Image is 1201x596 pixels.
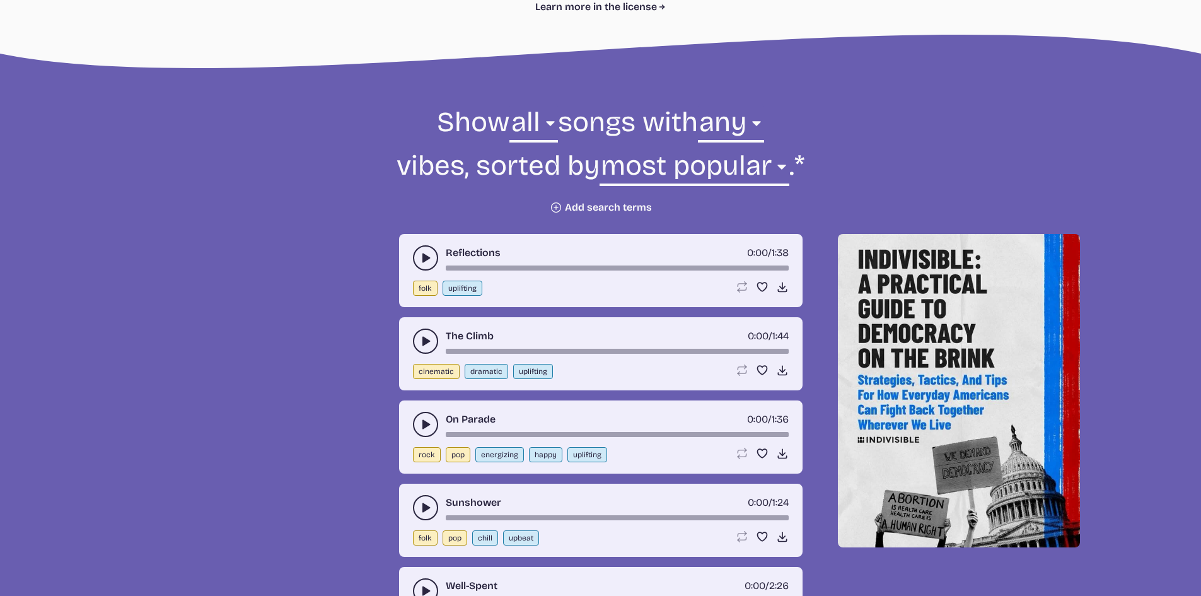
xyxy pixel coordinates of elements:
[748,496,769,508] span: timer
[529,447,562,462] button: happy
[736,447,748,460] button: Loop
[446,245,501,260] a: Reflections
[600,148,789,191] select: sorting
[475,447,524,462] button: energizing
[413,447,441,462] button: rock
[772,496,789,508] span: 1:24
[747,247,768,259] span: timer
[413,530,438,546] button: folk
[446,495,501,510] a: Sunshower
[446,578,497,593] a: Well-Spent
[446,432,789,437] div: song-time-bar
[446,412,496,427] a: On Parade
[446,266,789,271] div: song-time-bar
[567,447,607,462] button: uplifting
[413,329,438,354] button: play-pause toggle
[550,201,652,214] button: Add search terms
[747,245,789,260] div: /
[772,330,789,342] span: 1:44
[747,412,789,427] div: /
[446,349,789,354] div: song-time-bar
[513,364,553,379] button: uplifting
[748,329,789,344] div: /
[772,247,789,259] span: 1:38
[503,530,539,546] button: upbeat
[748,330,769,342] span: timer
[413,281,438,296] button: folk
[443,530,467,546] button: pop
[465,364,508,379] button: dramatic
[769,580,789,592] span: 2:26
[736,281,748,293] button: Loop
[413,495,438,520] button: play-pause toggle
[756,447,769,460] button: Favorite
[772,413,789,425] span: 1:36
[413,364,460,379] button: cinematic
[443,281,482,296] button: uplifting
[413,245,438,271] button: play-pause toggle
[258,104,944,214] form: Show songs with vibes, sorted by .
[756,281,769,293] button: Favorite
[446,329,494,344] a: The Climb
[736,364,748,377] button: Loop
[748,495,789,510] div: /
[413,412,438,437] button: play-pause toggle
[446,515,789,520] div: song-time-bar
[698,104,764,148] select: vibe
[472,530,498,546] button: chill
[745,578,789,593] div: /
[747,413,768,425] span: timer
[756,530,769,543] button: Favorite
[756,364,769,377] button: Favorite
[446,447,470,462] button: pop
[745,580,765,592] span: timer
[509,104,557,148] select: genre
[736,530,748,543] button: Loop
[838,234,1080,547] img: Help save our democracy!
